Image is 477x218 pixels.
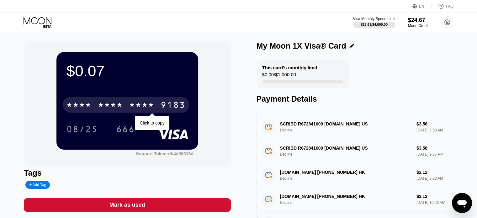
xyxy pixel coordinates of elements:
div: Payment Details [257,94,463,104]
div: Support Token:db4d98013d [136,151,193,156]
div: 666 [116,125,135,135]
div: 08/25 [62,121,103,137]
div: $24.67 [408,17,428,24]
div: Support Token: db4d98013d [136,151,193,156]
div: Tags [24,168,231,178]
iframe: Button to launch messaging window [452,193,472,213]
div: 666 [111,121,140,137]
div: This card’s monthly limit [262,65,317,70]
div: Add Tag [29,183,46,187]
div: $24.67Moon Credit [408,17,428,28]
div: $0.00 / $1,000.00 [262,72,296,80]
div: Visa Monthly Spend Limit [353,17,395,21]
div: Mark as used [109,201,145,209]
div: FAQ [446,4,453,8]
div: Visa Monthly Spend Limit$16.63/$4,000.00 [353,17,395,28]
div: EN [419,4,424,8]
div: My Moon 1X Visa® Card [257,41,346,51]
div: 08/25 [66,125,98,135]
div: Moon Credit [408,24,428,28]
div: $16.63 / $4,000.00 [361,23,388,26]
div: $0.07 [66,62,188,80]
div: Mark as used [24,198,231,212]
div: Add Tag [25,181,50,189]
div: EN [412,3,432,9]
div: 9183 [161,101,186,111]
div: FAQ [432,3,453,9]
div: Click to copy [140,120,164,125]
